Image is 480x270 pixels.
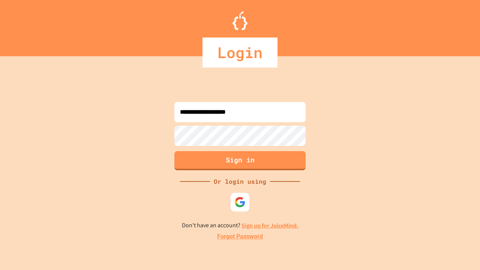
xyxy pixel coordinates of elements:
div: Or login using [210,177,270,186]
button: Sign in [174,151,306,170]
img: google-icon.svg [234,196,246,208]
div: Login [202,37,277,67]
img: Logo.svg [232,11,247,30]
p: Don't have an account? [182,221,298,230]
a: Forgot Password [217,232,263,241]
a: Sign up for JuiceMind. [241,222,298,229]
